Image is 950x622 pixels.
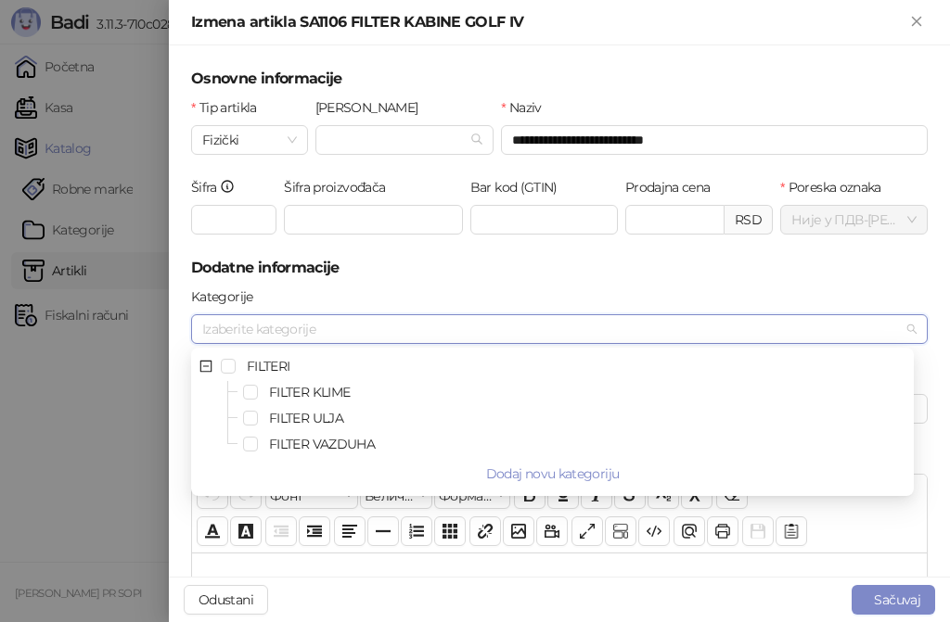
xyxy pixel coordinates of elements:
button: Боја позадине [230,516,262,546]
button: Листа [401,516,432,546]
span: FILTER ULJA [262,407,910,429]
span: FILTER VAZDUHA [262,433,910,455]
label: Šifra [191,177,247,197]
span: Није у ПДВ - [PERSON_NAME] ( 0,00 %) [791,206,917,234]
span: minus-square [199,360,212,373]
button: Хоризонтална линија [367,516,399,546]
button: Zatvori [905,11,928,33]
span: Select FILTER VAZDUHA [243,437,258,451]
button: Боја текста [197,516,228,546]
h5: Osnovne informacije [191,68,928,90]
span: FILTER VAZDUHA [269,436,375,452]
button: Sačuvaj [852,585,935,615]
h5: Dodatne informacije [191,257,928,279]
button: Видео [536,516,568,546]
input: Šifra proizvođača [284,205,463,235]
span: FILTERI [239,355,910,377]
button: Odustani [184,585,268,615]
button: Штампај [707,516,738,546]
button: Увлачење [299,516,330,546]
span: Fizički [202,126,297,154]
button: Поравнање [334,516,366,546]
span: Select FILTER KLIME [243,385,258,400]
button: Приказ кода [638,516,670,546]
button: Сачувај [742,516,774,546]
button: Табела [434,516,466,546]
span: FILTER ULJA [269,410,343,426]
label: Tip artikla [191,97,268,118]
div: Izmena artikla SA1106 FILTER KABINE GOLF IV [191,11,905,33]
label: Šifra proizvođača [284,177,397,197]
span: Select FILTERI [221,359,236,374]
input: Kategorije [202,318,206,340]
label: Kategorije [191,286,264,307]
button: Веза [469,516,501,546]
button: Прикажи блокове [605,516,636,546]
button: Слика [503,516,534,546]
label: Poreska oznaka [780,177,892,197]
button: Приказ преко целог екрана [571,516,603,546]
div: RSD [725,205,773,235]
label: Bar kod (GTIN) [470,177,569,197]
button: Шаблон [776,516,807,546]
span: FILTER KLIME [262,381,910,403]
input: Naziv [501,125,928,155]
span: FILTER KLIME [269,384,350,400]
label: Robna marka [315,97,430,118]
label: Prodajna cena [625,177,722,197]
button: Преглед [674,516,705,546]
span: Select FILTER ULJA [243,411,258,425]
label: Naziv [501,97,553,118]
span: FILTERI [247,358,290,374]
input: Bar kod (GTIN) [470,205,618,235]
button: Извлачење [265,516,297,546]
button: Dodaj novu kategoriju [195,459,910,489]
input: Robna marka [327,126,467,154]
